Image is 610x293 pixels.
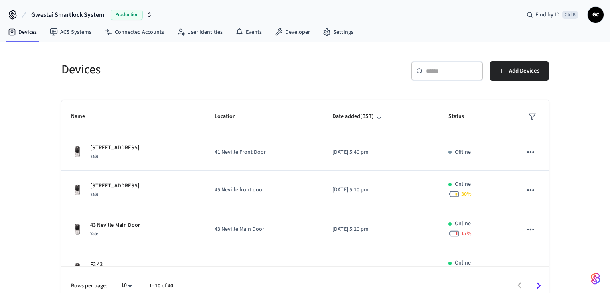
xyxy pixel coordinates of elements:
[268,25,316,39] a: Developer
[170,25,229,39] a: User Identities
[61,61,300,78] h5: Devices
[90,191,98,198] span: Yale
[455,180,471,189] p: Online
[562,11,578,19] span: Ctrl K
[43,25,98,39] a: ACS Systems
[2,25,43,39] a: Devices
[316,25,360,39] a: Settings
[591,272,600,285] img: SeamLogoGradient.69752ec5.svg
[117,280,136,291] div: 10
[111,10,143,20] span: Production
[490,61,549,81] button: Add Devices
[455,259,471,267] p: Online
[71,262,84,275] img: Yale Assure Touchscreen Wifi Smart Lock, Satin Nickel, Front
[31,10,104,20] span: Gwestai Smartlock System
[71,184,84,197] img: Yale Assure Touchscreen Wifi Smart Lock, Satin Nickel, Front
[71,110,95,123] span: Name
[455,148,471,157] p: Offline
[215,186,313,194] p: 45 Neville front door
[588,8,603,22] span: GC
[215,265,313,273] p: F2 43 [PERSON_NAME]
[71,146,84,159] img: Yale Assure Touchscreen Wifi Smart Lock, Satin Nickel, Front
[229,25,268,39] a: Events
[98,25,170,39] a: Connected Accounts
[332,186,429,194] p: [DATE] 5:10 pm
[215,110,246,123] span: Location
[535,11,560,19] span: Find by ID
[90,144,140,152] p: [STREET_ADDRESS]
[509,66,539,76] span: Add Devices
[332,110,384,123] span: Date added(BST)
[215,225,313,234] p: 43 Neville Main Door
[588,7,604,23] button: GC
[71,282,107,290] p: Rows per page:
[90,230,98,237] span: Yale
[448,110,474,123] span: Status
[215,148,313,157] p: 41 Neville Front Door
[455,220,471,228] p: Online
[332,265,429,273] p: [DATE] 4:00 pm
[461,230,472,238] span: 17 %
[90,182,140,190] p: [STREET_ADDRESS]
[149,282,173,290] p: 1–10 of 40
[90,221,140,230] p: 43 Neville Main Door
[332,148,429,157] p: [DATE] 5:40 pm
[71,223,84,236] img: Yale Assure Touchscreen Wifi Smart Lock, Satin Nickel, Front
[461,190,472,198] span: 30 %
[90,153,98,160] span: Yale
[520,8,584,22] div: Find by IDCtrl K
[332,225,429,234] p: [DATE] 5:20 pm
[90,260,103,269] p: F2 43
